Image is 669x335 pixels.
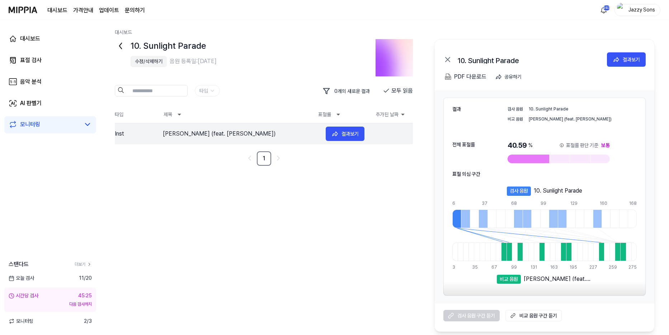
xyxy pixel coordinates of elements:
div: % [528,140,533,150]
div: 전체 표절률 [452,140,500,150]
div: 227 [589,264,595,270]
a: 1 [257,151,271,166]
h2: 표절 의심 구간 [452,170,480,178]
span: 11 / 20 [79,274,92,282]
a: 대시보드 [115,29,132,35]
div: 대시보드 [20,34,40,43]
span: 2 / 3 [84,317,92,325]
div: 275 [628,264,637,270]
button: 가격안내 [73,6,93,15]
div: 10. Sunlight Parade [529,105,637,112]
button: 결과보기 [607,52,646,67]
div: 163 [550,264,556,270]
button: 0개의 새로운 결과 [319,85,376,97]
div: 음악 분석 [20,77,42,86]
div: 160 [600,200,608,207]
div: 수정/삭제하기 [135,58,162,65]
div: 3 [452,264,458,270]
nav: pagination [115,151,413,166]
div: PDF 다운로드 [454,72,486,81]
div: 131 [531,264,536,270]
a: 문의하기 [125,6,145,15]
button: 결과보기 [326,127,364,141]
th: 추가된 날짜 [370,106,413,123]
div: 129 [570,200,579,207]
a: 업데이트 [99,6,119,15]
a: 모니터링 [9,120,80,129]
div: 비교 음원 [508,115,526,122]
img: profile [617,3,626,17]
div: 다음 검사까지 [9,301,92,307]
div: 결과보기 [623,56,640,63]
div: 비교 음원 [497,275,521,284]
div: 195 [570,264,575,270]
button: 알림263 [598,4,609,16]
div: 표절 검사 [20,56,42,65]
img: 알림 [599,6,608,14]
th: 제목 [158,106,307,123]
div: 공유하기 [504,73,522,81]
div: 67 [491,264,497,270]
span: 모니터링 [9,317,33,325]
button: 공유하기 [492,70,527,84]
div: 37 [482,200,490,207]
div: 40.59 [508,140,610,150]
img: external link [509,312,517,319]
div: 결과보기 [341,130,359,138]
th: 타입 [115,106,158,123]
div: [PERSON_NAME] (feat. [PERSON_NAME]) [524,275,593,281]
button: 표절률 판단 기준보통 [559,140,610,150]
button: 모두 읽음 [383,85,413,96]
img: PDF Download [445,74,451,80]
div: [PERSON_NAME] (feat. [PERSON_NAME]) [163,129,320,138]
img: thumbnail_240_01.png [376,39,413,76]
a: AI 판별기 [4,95,96,112]
div: 259 [609,264,614,270]
div: 검사 음원 [507,187,531,196]
div: 시간당 검사 [9,292,38,299]
div: [PERSON_NAME] (feat. [PERSON_NAME]) [529,115,637,122]
a: 음악 분석 [4,73,96,90]
div: 검사 음원 [508,105,526,112]
a: 대시보드 [4,30,96,47]
a: 결과검사 음원10. Sunlight Parade비교 음원[PERSON_NAME] (feat. [PERSON_NAME])전체 표절률40.59%information표절률 판단 기... [435,90,654,303]
span: 스탠다드 [9,260,29,269]
div: 표절률 판단 기준 [566,140,598,150]
a: Go to previous page [244,152,255,164]
a: 더보기 [75,261,92,268]
div: 6 [452,200,461,207]
button: 수정/삭제하기 [131,56,167,67]
a: Go to next page [273,152,284,164]
a: 표절 검사 [4,52,96,69]
span: 오늘 검사 [9,274,34,282]
div: 10. Sunlight Parade [458,55,601,64]
div: 모니터링 [20,120,40,129]
div: 보통 [601,140,610,150]
img: information [559,142,565,148]
button: profileJazzy Sons [614,4,660,16]
th: 표절률 [312,106,370,123]
td: Inst [115,124,158,144]
div: 음원 등록일: [DATE] [170,57,217,66]
a: 대시보드 [47,6,67,15]
div: AI 판별기 [20,99,42,108]
div: 45:25 [78,292,92,299]
div: 35 [472,264,477,270]
div: 263 [603,5,610,11]
div: 168 [629,200,637,207]
img: Search [118,87,124,93]
div: Jazzy Sons [628,6,656,14]
div: 99 [511,264,517,270]
button: PDF 다운로드 [443,70,488,84]
div: 99 [541,200,549,207]
div: 10. Sunlight Parade [534,187,582,195]
div: 10. Sunlight Parade [131,39,368,53]
a: 비교 음원 구간 듣기 [505,310,562,321]
div: 68 [511,200,520,207]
